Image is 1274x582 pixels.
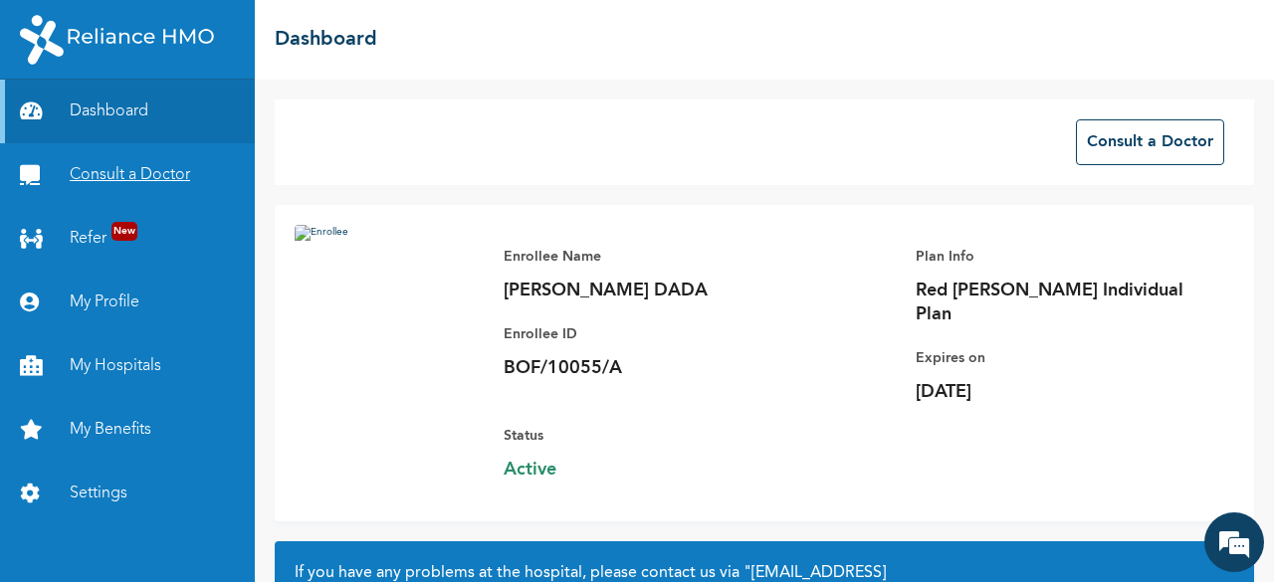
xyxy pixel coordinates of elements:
p: BOF/10055/A [504,356,782,380]
div: Minimize live chat window [326,10,374,58]
p: Enrollee ID [504,322,782,346]
div: Chat with us now [104,111,334,137]
textarea: Type your message and hit 'Enter' [10,412,379,482]
p: Enrollee Name [504,245,782,269]
p: [PERSON_NAME] DADA [504,279,782,302]
span: New [111,222,137,241]
p: Red [PERSON_NAME] Individual Plan [916,279,1194,326]
p: Status [504,424,782,448]
span: We're online! [115,185,275,386]
p: Plan Info [916,245,1194,269]
span: Active [504,458,782,482]
div: FAQs [195,482,380,543]
span: Conversation [10,516,195,530]
p: Expires on [916,346,1194,370]
img: Enrollee [295,225,484,464]
img: RelianceHMO's Logo [20,15,214,65]
h2: Dashboard [275,25,377,55]
button: Consult a Doctor [1076,119,1224,165]
p: [DATE] [916,380,1194,404]
img: d_794563401_company_1708531726252_794563401 [37,99,81,149]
